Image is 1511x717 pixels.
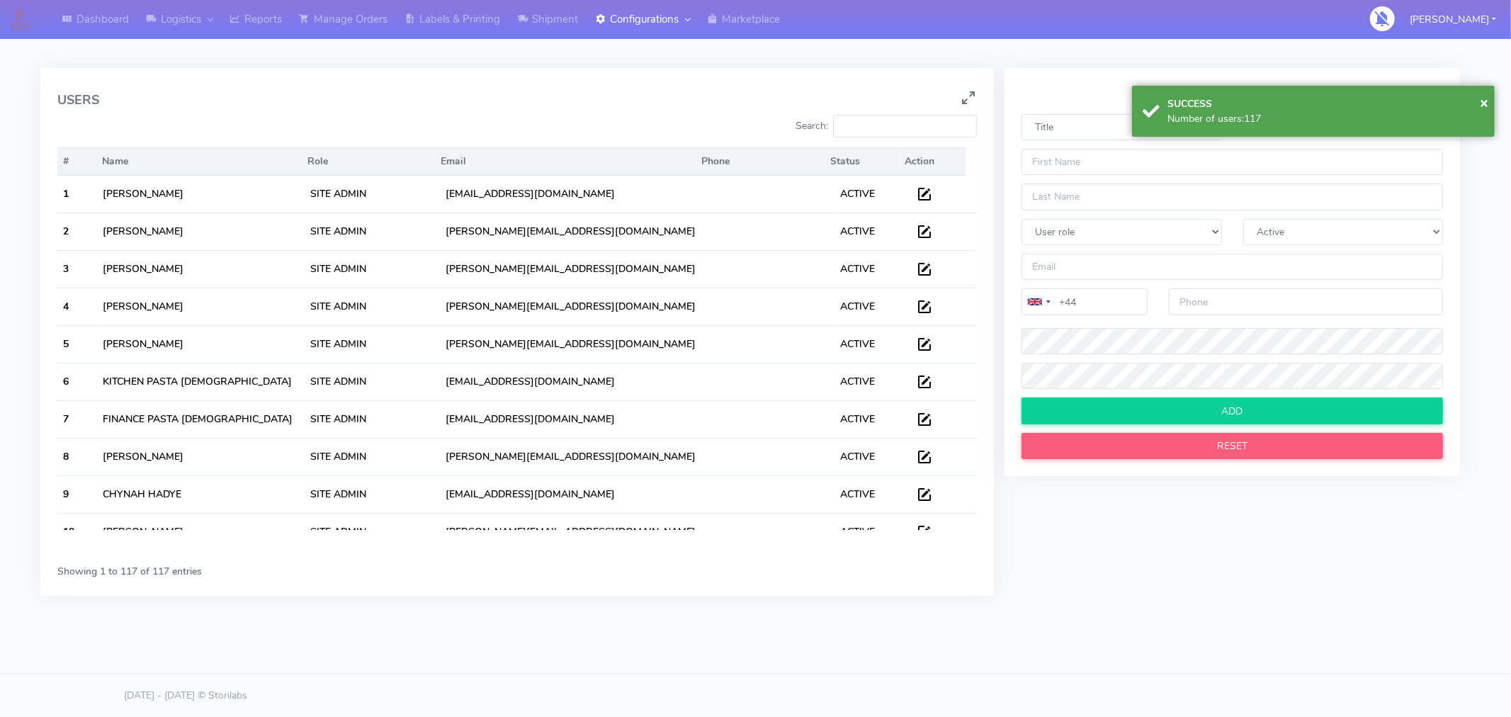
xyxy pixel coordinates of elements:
span: USERS [57,94,99,108]
td: SITE ADMIN [305,176,440,213]
th: Role [302,147,435,176]
th: 10 [57,513,97,551]
input: Phone [1169,288,1443,315]
div: Showing 1 to 117 of 117 entries [57,555,428,579]
div: United Kingdom: +44 [1022,289,1055,314]
span: ACTIVE [840,450,875,463]
td: SITE ADMIN [305,400,440,438]
td: [PERSON_NAME] [97,250,305,288]
th: 8 [57,438,97,475]
td: [EMAIL_ADDRESS][DOMAIN_NAME] [440,475,704,513]
td: SITE ADMIN [305,475,440,513]
span: ACTIVE [840,375,875,388]
td: SITE ADMIN [305,513,440,551]
td: CHYNAH HADYE [97,475,305,513]
th: Email [435,147,696,176]
input: First Name [1022,149,1443,175]
span: ACTIVE [840,225,875,238]
th: 1 [57,176,97,213]
input: Code [1022,288,1148,315]
th: Status [825,147,900,176]
label: Search: [796,115,977,137]
td: [PERSON_NAME] [97,325,305,363]
td: SITE ADMIN [305,363,440,400]
td: [PERSON_NAME] [97,288,305,325]
th: 5 [57,325,97,363]
td: [PERSON_NAME][EMAIL_ADDRESS][DOMAIN_NAME] [440,438,704,475]
td: [EMAIL_ADDRESS][DOMAIN_NAME] [440,363,704,400]
td: [PERSON_NAME][EMAIL_ADDRESS][DOMAIN_NAME] [440,288,704,325]
td: SITE ADMIN [305,325,440,363]
td: [EMAIL_ADDRESS][DOMAIN_NAME] [440,400,704,438]
td: KITCHEN PASTA [DEMOGRAPHIC_DATA] [97,363,305,400]
th: Phone [696,147,824,176]
span: ADD USER [1022,85,1443,97]
th: 2 [57,213,97,250]
input: ADD [1022,397,1443,424]
td: SITE ADMIN [305,438,440,475]
td: [PERSON_NAME][EMAIL_ADDRESS][DOMAIN_NAME] [440,325,704,363]
th: 4 [57,288,97,325]
span: ACTIVE [840,525,875,538]
span: ACTIVE [840,300,875,313]
td: [EMAIL_ADDRESS][DOMAIN_NAME] [440,176,704,213]
td: SITE ADMIN [305,288,440,325]
td: [PERSON_NAME] [97,438,305,475]
span: ACTIVE [840,337,875,351]
th: 6 [57,363,97,400]
span: ACTIVE [840,487,875,501]
span: ACTIVE [840,187,875,201]
input: Last Name [1022,184,1443,210]
th: Name [96,147,302,176]
td: [PERSON_NAME] [97,513,305,551]
td: [PERSON_NAME] [97,213,305,250]
span: ACTIVE [840,412,875,426]
button: [PERSON_NAME] [1399,5,1507,34]
td: [PERSON_NAME][EMAIL_ADDRESS][DOMAIN_NAME] [440,213,704,250]
th: 9 [57,475,97,513]
td: SITE ADMIN [305,213,440,250]
td: SITE ADMIN [305,250,440,288]
td: [PERSON_NAME] [97,176,305,213]
th: 7 [57,400,97,438]
span: × [1480,93,1488,112]
input: Search: [833,115,977,137]
th: 3 [57,250,97,288]
th: # [57,147,96,176]
td: [PERSON_NAME][EMAIL_ADDRESS][DOMAIN_NAME] [440,513,704,551]
td: [PERSON_NAME][EMAIL_ADDRESS][DOMAIN_NAME] [440,250,704,288]
button: Close [1480,92,1488,113]
input: Email [1022,254,1443,280]
span: ACTIVE [840,262,875,276]
div: SUCCESS [1167,96,1484,111]
td: FINANCE PASTA [DEMOGRAPHIC_DATA] [97,400,305,438]
input: RESET [1022,433,1443,459]
th: Action [900,147,966,176]
div: Number of users:117 [1167,111,1484,126]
